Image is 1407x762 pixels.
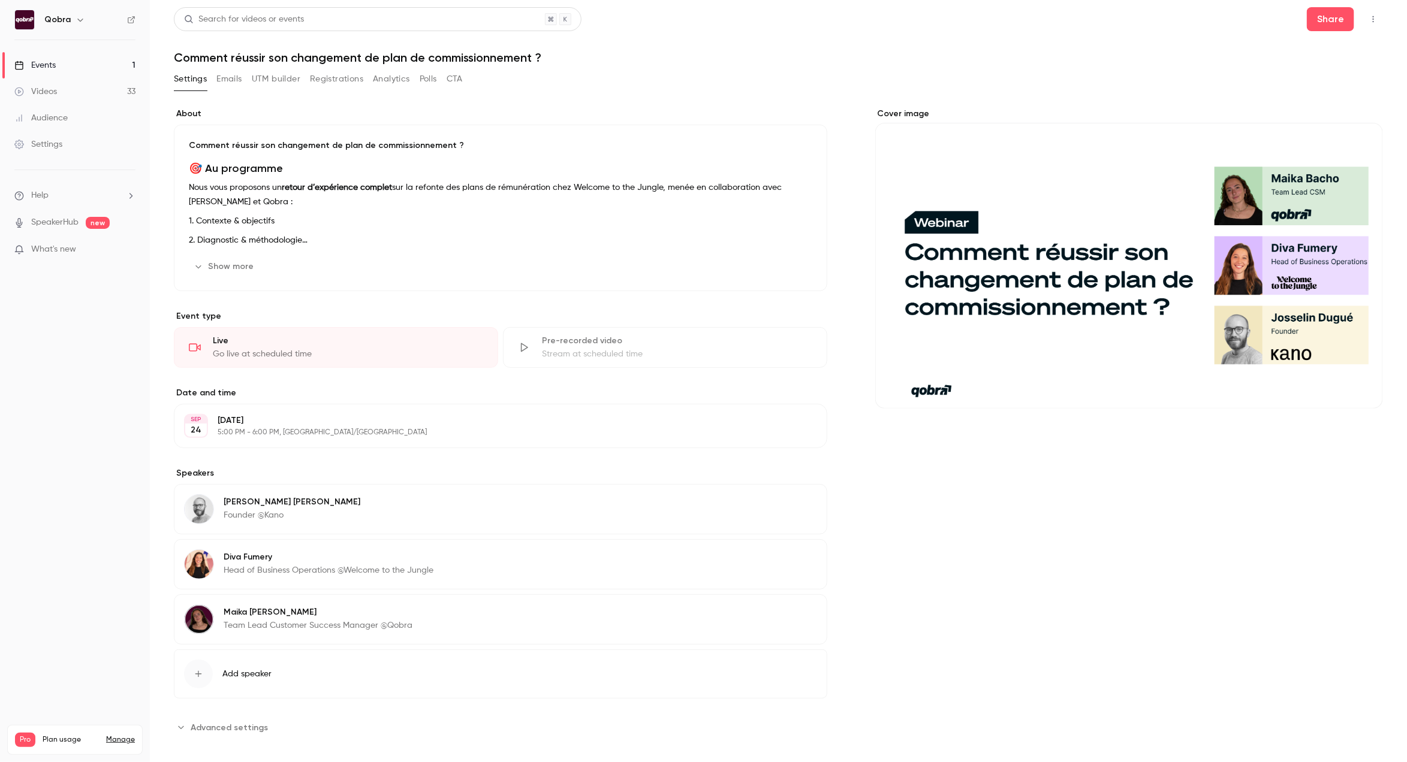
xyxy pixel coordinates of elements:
[15,10,34,29] img: Qobra
[31,189,49,202] span: Help
[189,140,812,152] p: Comment réussir son changement de plan de commissionnement ?
[174,718,827,737] section: Advanced settings
[189,180,812,209] p: Nous vous proposons un sur la refonte des plans de rémunération chez Welcome to the Jungle, menée...
[174,539,827,589] div: Diva FumeryDiva FumeryHead of Business Operations @Welcome to the Jungle
[174,69,207,89] button: Settings
[189,233,812,247] p: 2. Diagnostic & méthodologie
[216,69,242,89] button: Emails
[14,189,135,202] li: help-dropdown-opener
[14,86,57,98] div: Videos
[224,606,412,618] p: Maika [PERSON_NAME]
[875,108,1383,409] section: Cover image
[503,327,827,368] div: Pre-recorded videoStream at scheduled time
[174,594,827,645] div: Maika BachoMaika [PERSON_NAME]Team Lead Customer Success Manager @Qobra
[218,415,764,427] p: [DATE]
[31,243,76,256] span: What's new
[189,257,261,276] button: Show more
[191,424,201,436] p: 24
[174,310,827,322] p: Event type
[106,735,135,745] a: Manage
[185,415,207,424] div: SEP
[15,733,35,747] span: Pro
[174,327,498,368] div: LiveGo live at scheduled time
[174,50,1383,65] h1: Comment réussir son changement de plan de commissionnement ?
[174,108,827,120] label: About
[189,214,812,228] p: 1. Contexte & objectifs
[174,718,275,737] button: Advanced settings
[174,387,827,399] label: Date and time
[213,348,483,360] div: Go live at scheduled time
[14,59,56,71] div: Events
[185,605,213,634] img: Maika Bacho
[218,428,764,437] p: 5:00 PM - 6:00 PM, [GEOGRAPHIC_DATA]/[GEOGRAPHIC_DATA]
[174,484,827,534] div: Josselin Dugué[PERSON_NAME] [PERSON_NAME]Founder @Kano
[213,335,483,347] div: Live
[14,112,68,124] div: Audience
[224,551,433,563] p: Diva Fumery
[174,467,827,479] label: Speakers
[191,721,268,734] span: Advanced settings
[224,619,412,631] p: Team Lead Customer Success Manager @Qobra
[420,69,437,89] button: Polls
[43,735,99,745] span: Plan usage
[310,69,363,89] button: Registrations
[31,216,79,229] a: SpeakerHub
[174,649,827,698] button: Add speaker
[224,496,360,508] p: [PERSON_NAME] [PERSON_NAME]
[222,668,272,680] span: Add speaker
[542,335,812,347] div: Pre-recorded video
[224,564,433,576] p: Head of Business Operations @Welcome to the Jungle
[373,69,410,89] button: Analytics
[542,348,812,360] div: Stream at scheduled time
[282,183,392,192] strong: retour d’expérience complet
[14,138,62,150] div: Settings
[184,13,304,26] div: Search for videos or events
[1307,7,1354,31] button: Share
[185,495,213,524] img: Josselin Dugué
[185,550,213,579] img: Diva Fumery
[86,217,110,229] span: new
[447,69,463,89] button: CTA
[121,244,135,255] iframe: Noticeable Trigger
[189,161,812,176] h1: 🎯 Au programme
[44,14,71,26] h6: Qobra
[224,509,360,521] p: Founder @Kano
[252,69,300,89] button: UTM builder
[875,108,1383,120] label: Cover image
